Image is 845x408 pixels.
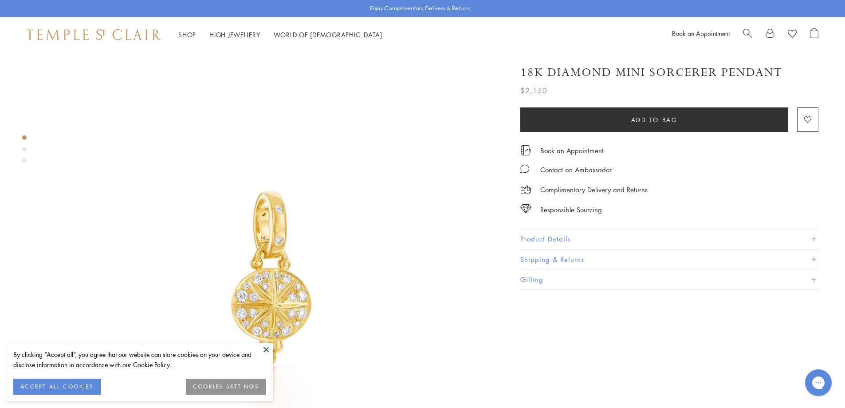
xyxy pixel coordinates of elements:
[186,379,266,395] button: COOKIES SETTINGS
[520,250,818,269] button: Shipping & Returns
[209,30,260,39] a: High JewelleryHigh Jewellery
[788,28,797,41] a: View Wishlist
[672,29,730,38] a: Book an Appointment
[631,115,678,125] span: Add to bag
[520,107,788,132] button: Add to bag
[540,146,604,155] a: Book an Appointment
[520,184,531,195] img: icon_delivery.svg
[743,28,752,41] a: Search
[27,29,161,40] img: Temple St. Clair
[274,30,382,39] a: World of [DEMOGRAPHIC_DATA]World of [DEMOGRAPHIC_DATA]
[540,164,612,175] div: Contact an Ambassador
[810,28,818,41] a: Open Shopping Bag
[520,65,782,80] h1: 18K Diamond Mini Sorcerer Pendant
[520,164,529,173] img: MessageIcon-01_2.svg
[178,30,196,39] a: ShopShop
[520,204,531,213] img: icon_sourcing.svg
[370,4,471,13] p: Enjoy Complimentary Delivery & Returns
[520,145,531,155] img: icon_appointment.svg
[13,349,266,370] div: By clicking “Accept all”, you agree that our website can store cookies on your device and disclos...
[13,379,101,395] button: ACCEPT ALL COOKIES
[520,269,818,289] button: Gifting
[801,366,836,399] iframe: Gorgias live chat messenger
[540,204,602,215] div: Responsible Sourcing
[520,85,547,96] span: $2,150
[22,133,27,170] div: Product gallery navigation
[540,184,648,195] p: Complimentary Delivery and Returns
[178,29,382,40] nav: Main navigation
[520,229,818,249] button: Product Details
